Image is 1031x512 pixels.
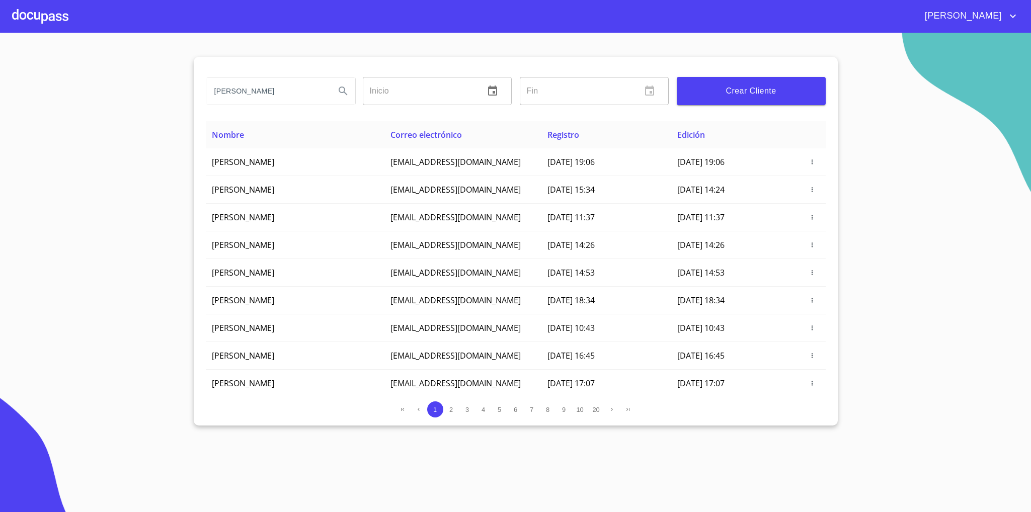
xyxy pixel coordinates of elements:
span: [PERSON_NAME] [212,322,274,333]
button: 20 [588,401,604,417]
span: Edición [677,129,705,140]
span: [PERSON_NAME] [212,184,274,195]
span: [EMAIL_ADDRESS][DOMAIN_NAME] [390,350,521,361]
button: 6 [508,401,524,417]
button: 10 [572,401,588,417]
span: [PERSON_NAME] [212,267,274,278]
span: [DATE] 14:26 [547,239,595,250]
span: [EMAIL_ADDRESS][DOMAIN_NAME] [390,378,521,389]
span: 3 [465,406,469,413]
button: Crear Cliente [677,77,826,105]
span: [EMAIL_ADDRESS][DOMAIN_NAME] [390,184,521,195]
span: 1 [433,406,437,413]
span: [EMAIL_ADDRESS][DOMAIN_NAME] [390,322,521,333]
span: 20 [592,406,599,413]
span: [DATE] 10:43 [677,322,725,333]
span: 8 [546,406,549,413]
span: [PERSON_NAME] [917,8,1007,24]
button: 9 [556,401,572,417]
span: [DATE] 17:07 [547,378,595,389]
button: account of current user [917,8,1019,24]
span: [PERSON_NAME] [212,350,274,361]
span: [DATE] 11:37 [547,212,595,223]
span: 6 [514,406,517,413]
span: [DATE] 18:34 [677,295,725,306]
span: [DATE] 14:26 [677,239,725,250]
span: [DATE] 10:43 [547,322,595,333]
span: 10 [576,406,583,413]
span: Nombre [212,129,244,140]
button: 7 [524,401,540,417]
span: [PERSON_NAME] [212,378,274,389]
span: [DATE] 14:24 [677,184,725,195]
input: search [206,77,327,105]
span: 5 [498,406,501,413]
button: 4 [475,401,492,417]
span: [EMAIL_ADDRESS][DOMAIN_NAME] [390,239,521,250]
span: [DATE] 16:45 [677,350,725,361]
span: [EMAIL_ADDRESS][DOMAIN_NAME] [390,156,521,167]
span: Correo electrónico [390,129,462,140]
span: [PERSON_NAME] [212,239,274,250]
span: [DATE] 17:07 [677,378,725,389]
span: 7 [530,406,533,413]
button: Search [331,79,355,103]
span: [DATE] 18:34 [547,295,595,306]
span: 4 [482,406,485,413]
span: Registro [547,129,579,140]
span: [DATE] 14:53 [547,267,595,278]
button: 2 [443,401,459,417]
span: [DATE] 14:53 [677,267,725,278]
span: [PERSON_NAME] [212,212,274,223]
span: [DATE] 15:34 [547,184,595,195]
span: [EMAIL_ADDRESS][DOMAIN_NAME] [390,267,521,278]
button: 8 [540,401,556,417]
span: [EMAIL_ADDRESS][DOMAIN_NAME] [390,295,521,306]
span: 9 [562,406,566,413]
span: [PERSON_NAME] [212,156,274,167]
span: [DATE] 19:06 [677,156,725,167]
span: [DATE] 19:06 [547,156,595,167]
button: 5 [492,401,508,417]
span: Crear Cliente [685,84,818,98]
span: [EMAIL_ADDRESS][DOMAIN_NAME] [390,212,521,223]
span: 2 [449,406,453,413]
span: [PERSON_NAME] [212,295,274,306]
span: [DATE] 11:37 [677,212,725,223]
span: [DATE] 16:45 [547,350,595,361]
button: 3 [459,401,475,417]
button: 1 [427,401,443,417]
